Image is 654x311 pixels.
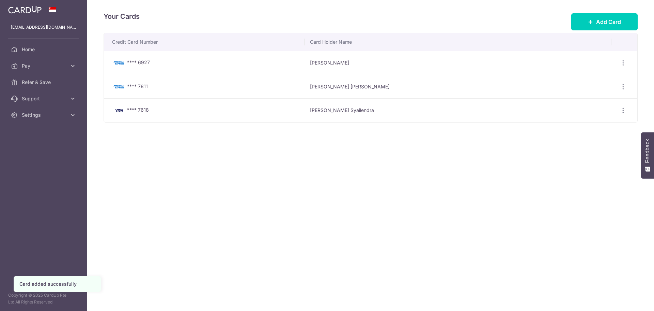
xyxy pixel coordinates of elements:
span: Support [22,95,67,102]
button: Add Card [571,13,638,30]
iframe: Opens a widget where you can find more information [610,291,647,308]
th: Card Holder Name [305,33,611,51]
img: Bank Card [112,59,126,67]
td: [PERSON_NAME] [PERSON_NAME] [305,75,611,99]
img: Bank Card [112,106,126,114]
span: Pay [22,62,67,69]
h4: Your Cards [104,11,140,22]
th: Credit Card Number [104,33,305,51]
td: [PERSON_NAME] [305,51,611,75]
span: Refer & Save [22,79,67,86]
p: [EMAIL_ADDRESS][DOMAIN_NAME] [11,24,76,31]
span: Feedback [644,139,651,163]
span: Add Card [596,18,621,26]
img: CardUp [8,5,42,14]
button: Feedback - Show survey [641,132,654,179]
img: Bank Card [112,83,126,91]
div: Card added successfully [19,281,95,287]
td: [PERSON_NAME] Syailendra [305,98,611,122]
span: Settings [22,112,67,118]
span: Home [22,46,67,53]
